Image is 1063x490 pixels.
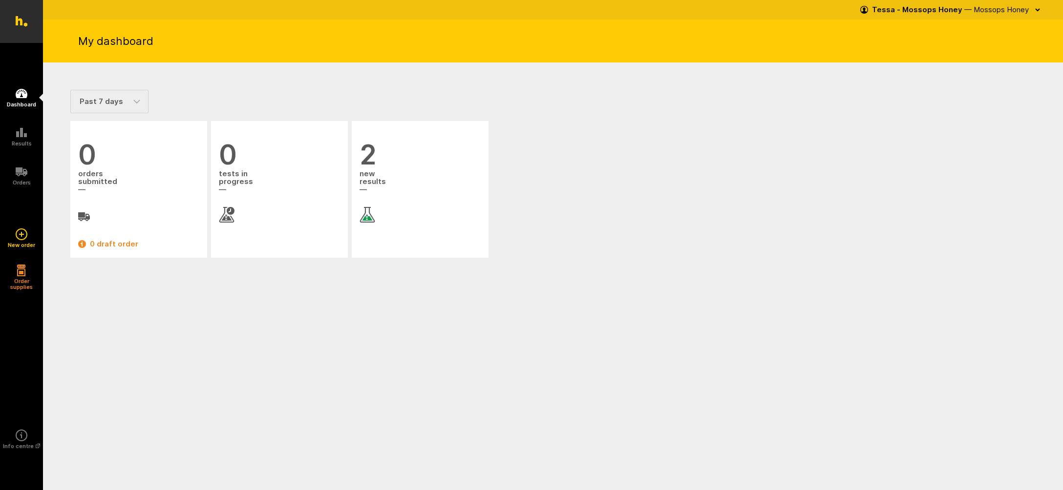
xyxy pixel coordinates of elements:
a: 2 newresults [360,141,481,223]
span: 0 [78,141,199,169]
a: 0 orderssubmitted [78,141,199,223]
h5: Results [12,141,32,146]
h5: New order [8,242,35,248]
span: new results [360,169,481,195]
span: 0 [219,141,340,169]
span: tests in progress [219,169,340,195]
h5: Info centre [3,443,40,449]
span: — Mossops Honey [964,5,1029,14]
h5: Orders [13,180,31,185]
button: Tessa - Mossops Honey — Mossops Honey [860,2,1043,18]
span: orders submitted [78,169,199,195]
a: 0 draft order [78,238,199,250]
h5: Dashboard [7,102,36,107]
span: 2 [360,141,481,169]
h5: Order supplies [7,278,36,290]
h1: My dashboard [78,34,153,48]
a: 0 tests inprogress [219,141,340,223]
strong: Tessa - Mossops Honey [872,5,962,14]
